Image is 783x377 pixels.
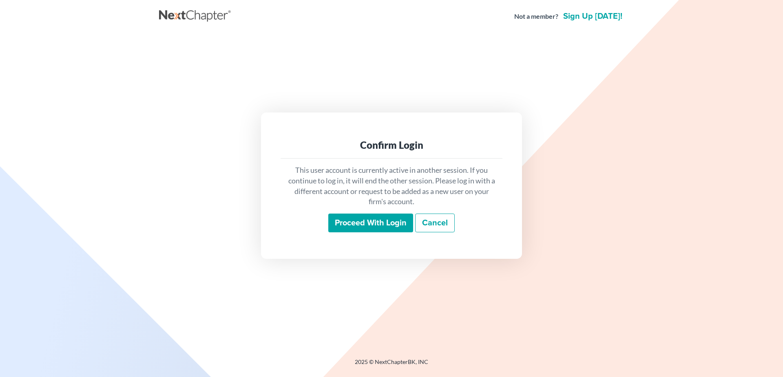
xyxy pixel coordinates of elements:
[287,165,496,207] p: This user account is currently active in another session. If you continue to log in, it will end ...
[328,214,413,232] input: Proceed with login
[514,12,558,21] strong: Not a member?
[562,12,624,20] a: Sign up [DATE]!
[287,139,496,152] div: Confirm Login
[415,214,455,232] a: Cancel
[159,358,624,373] div: 2025 © NextChapterBK, INC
